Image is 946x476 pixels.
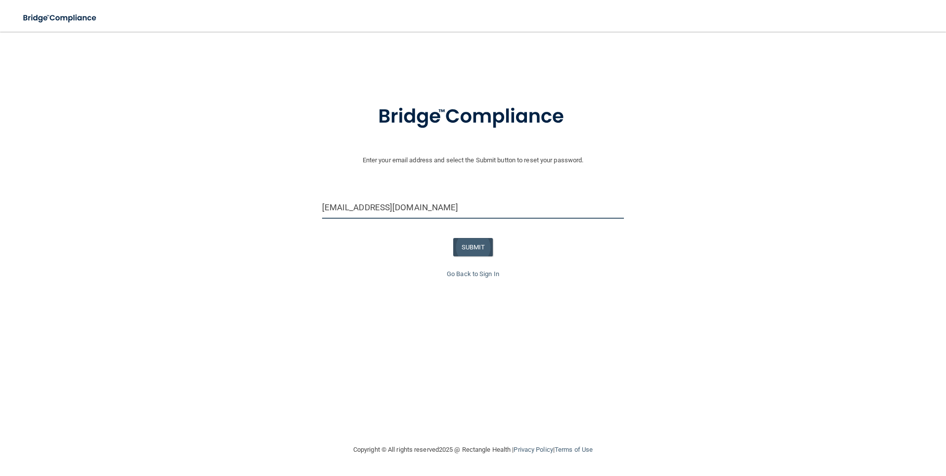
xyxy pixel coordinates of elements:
a: Privacy Policy [514,446,553,453]
iframe: Drift Widget Chat Controller [775,406,934,445]
a: Go Back to Sign In [447,270,499,278]
img: bridge_compliance_login_screen.278c3ca4.svg [15,8,106,28]
img: bridge_compliance_login_screen.278c3ca4.svg [358,91,588,143]
input: Email [322,196,624,219]
button: SUBMIT [453,238,493,256]
a: Terms of Use [555,446,593,453]
div: Copyright © All rights reserved 2025 @ Rectangle Health | | [292,434,654,466]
